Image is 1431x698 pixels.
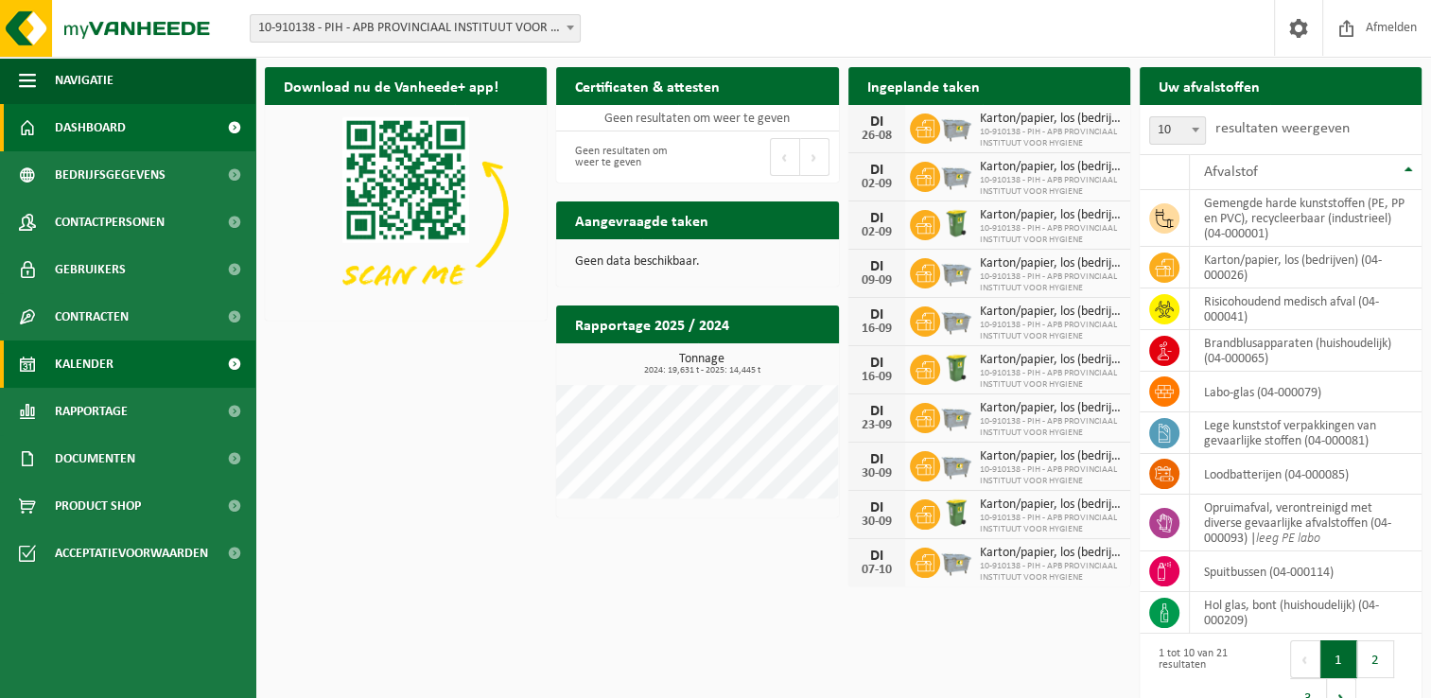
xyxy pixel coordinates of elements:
[55,199,165,246] span: Contactpersonen
[575,255,819,269] p: Geen data beschikbaar.
[55,530,208,577] span: Acceptatievoorwaarden
[698,342,837,380] a: Bekijk rapportage
[940,497,972,529] img: WB-0240-HPE-GN-50
[265,67,517,104] h2: Download nu de Vanheede+ app!
[858,274,896,288] div: 09-09
[858,500,896,515] div: DI
[1190,495,1422,551] td: opruimafval, verontreinigd met diverse gevaarlijke afvalstoffen (04-000093) |
[980,223,1121,246] span: 10-910138 - PIH - APB PROVINCIAAL INSTITUUT VOOR HYGIENE
[1190,412,1422,454] td: lege kunststof verpakkingen van gevaarlijke stoffen (04-000081)
[55,340,113,388] span: Kalender
[566,366,838,375] span: 2024: 19,631 t - 2025: 14,445 t
[265,105,547,317] img: Download de VHEPlus App
[980,256,1121,271] span: Karton/papier, los (bedrijven)
[980,320,1121,342] span: 10-910138 - PIH - APB PROVINCIAAL INSTITUUT VOOR HYGIENE
[858,515,896,529] div: 30-09
[940,448,972,480] img: WB-2500-GAL-GY-01
[566,136,688,178] div: Geen resultaten om weer te geven
[1290,640,1320,678] button: Previous
[556,67,739,104] h2: Certificaten & attesten
[251,15,580,42] span: 10-910138 - PIH - APB PROVINCIAAL INSTITUUT VOOR HYGIENE - ANTWERPEN
[980,546,1121,561] span: Karton/papier, los (bedrijven)
[858,467,896,480] div: 30-09
[858,178,896,191] div: 02-09
[858,163,896,178] div: DI
[858,114,896,130] div: DI
[980,449,1121,464] span: Karton/papier, los (bedrijven)
[980,271,1121,294] span: 10-910138 - PIH - APB PROVINCIAAL INSTITUUT VOOR HYGIENE
[1320,640,1357,678] button: 1
[55,104,126,151] span: Dashboard
[1190,330,1422,372] td: brandblusapparaten (huishoudelijk) (04-000065)
[566,353,838,375] h3: Tonnage
[55,293,129,340] span: Contracten
[940,159,972,191] img: WB-2500-GAL-GY-01
[55,388,128,435] span: Rapportage
[980,464,1121,487] span: 10-910138 - PIH - APB PROVINCIAAL INSTITUUT VOOR HYGIENE
[1190,190,1422,247] td: gemengde harde kunststoffen (PE, PP en PVC), recycleerbaar (industrieel) (04-000001)
[848,67,999,104] h2: Ingeplande taken
[980,305,1121,320] span: Karton/papier, los (bedrijven)
[980,175,1121,198] span: 10-910138 - PIH - APB PROVINCIAAL INSTITUUT VOOR HYGIENE
[858,323,896,336] div: 16-09
[1190,288,1422,330] td: risicohoudend medisch afval (04-000041)
[858,356,896,371] div: DI
[1190,247,1422,288] td: karton/papier, los (bedrijven) (04-000026)
[1204,165,1258,180] span: Afvalstof
[980,127,1121,149] span: 10-910138 - PIH - APB PROVINCIAAL INSTITUUT VOOR HYGIENE
[858,211,896,226] div: DI
[250,14,581,43] span: 10-910138 - PIH - APB PROVINCIAAL INSTITUUT VOOR HYGIENE - ANTWERPEN
[858,419,896,432] div: 23-09
[858,130,896,143] div: 26-08
[55,151,166,199] span: Bedrijfsgegevens
[556,201,727,238] h2: Aangevraagde taken
[940,111,972,143] img: WB-2500-GAL-GY-01
[940,352,972,384] img: WB-0240-HPE-GN-50
[1357,640,1394,678] button: 2
[858,564,896,577] div: 07-10
[1149,116,1206,145] span: 10
[980,416,1121,439] span: 10-910138 - PIH - APB PROVINCIAAL INSTITUUT VOOR HYGIENE
[940,207,972,239] img: WB-0240-HPE-GN-50
[556,305,748,342] h2: Rapportage 2025 / 2024
[980,513,1121,535] span: 10-910138 - PIH - APB PROVINCIAAL INSTITUUT VOOR HYGIENE
[1190,551,1422,592] td: spuitbussen (04-000114)
[858,307,896,323] div: DI
[858,371,896,384] div: 16-09
[556,105,838,131] td: Geen resultaten om weer te geven
[980,160,1121,175] span: Karton/papier, los (bedrijven)
[1190,592,1422,634] td: hol glas, bont (huishoudelijk) (04-000209)
[1190,372,1422,412] td: labo-glas (04-000079)
[770,138,800,176] button: Previous
[858,404,896,419] div: DI
[55,482,141,530] span: Product Shop
[1256,532,1320,546] i: leeg PE labo
[940,545,972,577] img: WB-2500-GAL-GY-01
[980,208,1121,223] span: Karton/papier, los (bedrijven)
[980,561,1121,584] span: 10-910138 - PIH - APB PROVINCIAAL INSTITUUT VOOR HYGIENE
[55,435,135,482] span: Documenten
[800,138,829,176] button: Next
[980,112,1121,127] span: Karton/papier, los (bedrijven)
[55,57,113,104] span: Navigatie
[980,497,1121,513] span: Karton/papier, los (bedrijven)
[1140,67,1279,104] h2: Uw afvalstoffen
[858,452,896,467] div: DI
[940,304,972,336] img: WB-2500-GAL-GY-01
[940,400,972,432] img: WB-2500-GAL-GY-01
[55,246,126,293] span: Gebruikers
[980,368,1121,391] span: 10-910138 - PIH - APB PROVINCIAAL INSTITUUT VOOR HYGIENE
[858,259,896,274] div: DI
[1215,121,1350,136] label: resultaten weergeven
[858,226,896,239] div: 02-09
[980,353,1121,368] span: Karton/papier, los (bedrijven)
[858,549,896,564] div: DI
[1190,454,1422,495] td: loodbatterijen (04-000085)
[1150,117,1205,144] span: 10
[940,255,972,288] img: WB-2500-GAL-GY-01
[980,401,1121,416] span: Karton/papier, los (bedrijven)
